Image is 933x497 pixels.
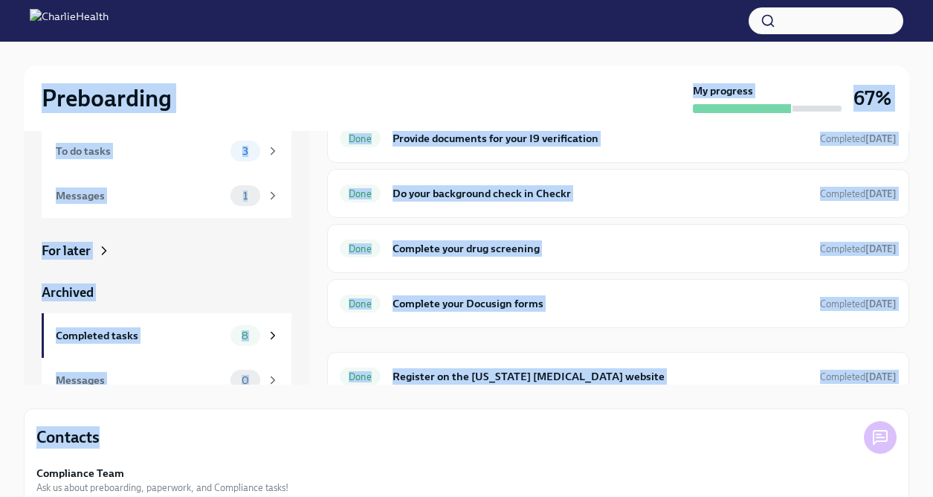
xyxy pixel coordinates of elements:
[393,130,808,147] h6: Provide documents for your I9 verification
[56,327,225,344] div: Completed tasks
[393,185,808,202] h6: Do your background check in Checkr
[865,188,897,199] strong: [DATE]
[233,330,257,342] span: 8
[340,243,381,254] span: Done
[340,182,897,205] a: DoneDo your background check in CheckrCompleted[DATE]
[865,371,897,382] strong: [DATE]
[340,371,381,382] span: Done
[820,371,897,382] span: Completed
[340,133,381,144] span: Done
[393,240,808,257] h6: Complete your drug screening
[820,133,897,144] span: Completed
[42,129,291,173] a: To do tasks3
[340,237,897,260] a: DoneComplete your drug screeningCompleted[DATE]
[820,370,897,384] span: August 20th, 2025 18:14
[820,243,897,254] span: Completed
[820,297,897,311] span: August 20th, 2025 17:55
[56,143,225,159] div: To do tasks
[820,187,897,201] span: August 20th, 2025 17:10
[42,242,91,260] div: For later
[56,187,225,204] div: Messages
[340,126,897,150] a: DoneProvide documents for your I9 verificationCompleted[DATE]
[865,243,897,254] strong: [DATE]
[693,83,753,98] strong: My progress
[865,133,897,144] strong: [DATE]
[340,292,897,315] a: DoneComplete your Docusign formsCompleted[DATE]
[865,298,897,310] strong: [DATE]
[56,372,225,388] div: Messages
[233,146,257,157] span: 3
[42,313,291,358] a: Completed tasks8
[820,242,897,256] span: August 20th, 2025 17:10
[36,466,124,481] strong: Compliance Team
[42,358,291,403] a: Messages0
[393,368,808,385] h6: Register on the [US_STATE] [MEDICAL_DATA] website
[820,132,897,146] span: August 20th, 2025 17:09
[340,298,381,310] span: Done
[820,188,897,199] span: Completed
[233,375,258,386] span: 0
[42,283,291,301] a: Archived
[340,365,897,388] a: DoneRegister on the [US_STATE] [MEDICAL_DATA] websiteCompleted[DATE]
[42,173,291,218] a: Messages1
[36,481,288,495] span: Ask us about preboarding, paperwork, and Compliance tasks!
[234,190,256,202] span: 1
[340,188,381,199] span: Done
[853,85,891,112] h3: 67%
[42,83,172,113] h2: Preboarding
[30,9,109,33] img: CharlieHealth
[42,242,291,260] a: For later
[36,426,100,449] h4: Contacts
[820,298,897,310] span: Completed
[393,295,808,312] h6: Complete your Docusign forms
